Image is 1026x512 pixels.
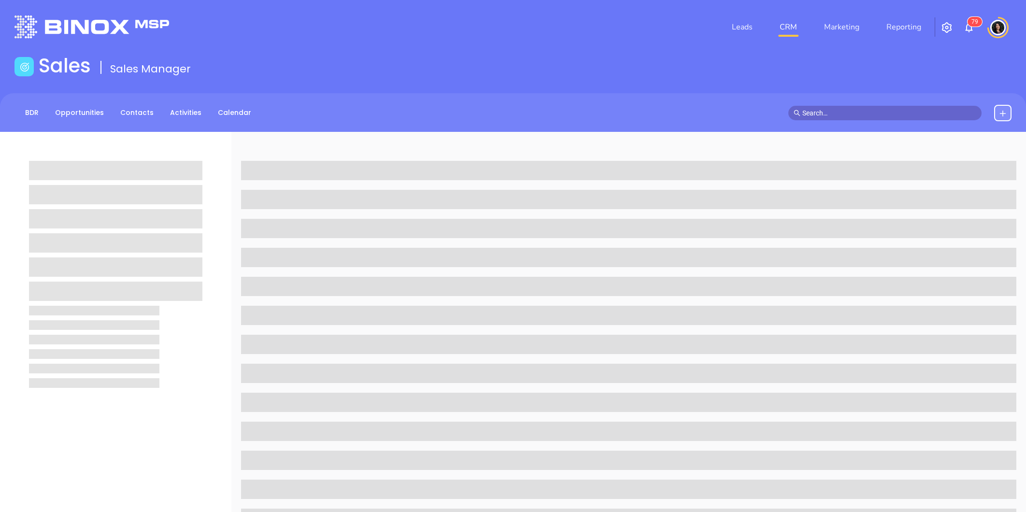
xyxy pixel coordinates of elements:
[114,105,159,121] a: Contacts
[802,108,976,118] input: Search…
[820,17,863,37] a: Marketing
[776,17,801,37] a: CRM
[990,20,1006,35] img: user
[794,110,800,116] span: search
[968,17,982,27] sup: 79
[975,18,978,25] span: 9
[883,17,925,37] a: Reporting
[110,61,191,76] span: Sales Manager
[49,105,110,121] a: Opportunities
[164,105,207,121] a: Activities
[212,105,257,121] a: Calendar
[19,105,44,121] a: BDR
[39,54,91,77] h1: Sales
[963,22,975,33] img: iconNotification
[941,22,953,33] img: iconSetting
[14,15,169,38] img: logo
[971,18,975,25] span: 7
[728,17,756,37] a: Leads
